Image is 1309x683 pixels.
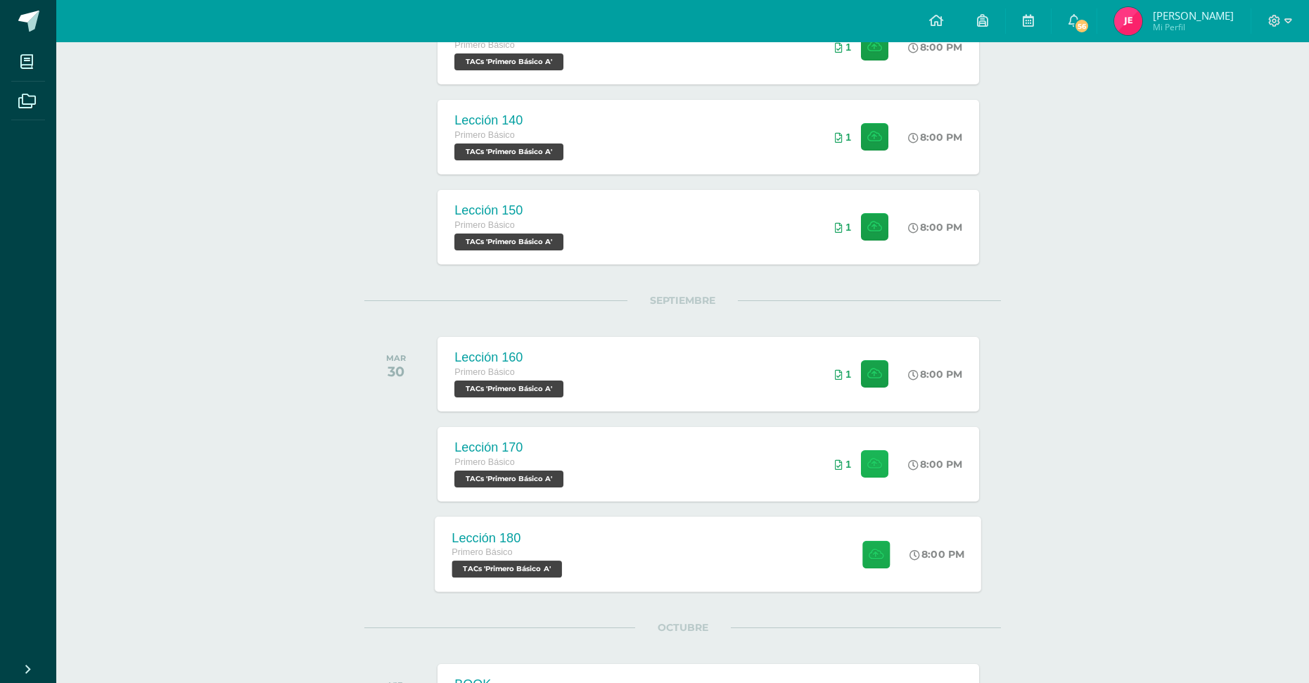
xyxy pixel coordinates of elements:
[454,113,567,128] div: Lección 140
[845,42,851,53] span: 1
[627,294,738,307] span: SEPTIEMBRE
[835,132,851,143] div: Archivos entregados
[845,222,851,233] span: 1
[908,458,962,471] div: 8:00 PM
[845,132,851,143] span: 1
[1153,21,1234,33] span: Mi Perfil
[1074,18,1090,34] span: 56
[454,440,567,455] div: Lección 170
[908,221,962,234] div: 8:00 PM
[1153,8,1234,23] span: [PERSON_NAME]
[454,203,567,218] div: Lección 150
[908,41,962,53] div: 8:00 PM
[454,234,563,250] span: TACs 'Primero Básico A'
[454,350,567,365] div: Lección 160
[908,131,962,143] div: 8:00 PM
[835,222,851,233] div: Archivos entregados
[454,367,514,377] span: Primero Básico
[454,220,514,230] span: Primero Básico
[454,457,514,467] span: Primero Básico
[1114,7,1142,35] img: 64b5c68cdd0fc184d4b02f8605236c54.png
[845,369,851,380] span: 1
[386,363,406,380] div: 30
[454,143,563,160] span: TACs 'Primero Básico A'
[452,547,513,557] span: Primero Básico
[835,459,851,470] div: Archivos entregados
[835,42,851,53] div: Archivos entregados
[452,530,566,545] div: Lección 180
[908,368,962,381] div: 8:00 PM
[454,53,563,70] span: TACs 'Primero Básico A'
[452,561,563,577] span: TACs 'Primero Básico A'
[454,471,563,487] span: TACs 'Primero Básico A'
[845,459,851,470] span: 1
[454,381,563,397] span: TACs 'Primero Básico A'
[835,369,851,380] div: Archivos entregados
[635,621,731,634] span: OCTUBRE
[386,353,406,363] div: MAR
[454,40,514,50] span: Primero Básico
[910,548,965,561] div: 8:00 PM
[454,130,514,140] span: Primero Básico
